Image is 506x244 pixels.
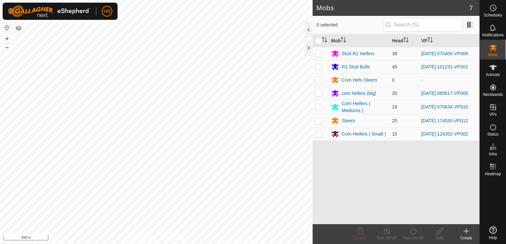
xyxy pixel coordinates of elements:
[8,5,91,17] img: Gallagher Logo
[392,64,397,69] span: 45
[317,21,383,28] span: 0 selected
[322,38,327,43] p-sorticon: Activate to sort
[419,73,480,87] td: -
[355,236,366,240] span: Delete
[163,235,182,241] a: Contact Us
[469,3,473,13] span: 7
[392,104,397,109] span: 24
[374,235,400,241] div: Turn Off VP
[392,91,397,96] span: 20
[483,93,503,97] span: Neckbands
[421,91,468,96] a: [DATE] 065617-VP005
[15,24,23,32] button: Map Layers
[421,51,468,56] a: [DATE] 070400-VP009
[341,38,346,43] p-sorticon: Activate to sort
[421,64,468,69] a: [DATE] 101231-VP001
[489,112,496,116] span: VPs
[342,50,375,57] div: Stud R1 Heifers
[392,131,397,137] span: 15
[342,100,387,114] div: Com Heifers ( Mediums )
[482,33,504,37] span: Notifications
[421,131,468,137] a: [DATE] 124352-VP002
[421,104,468,109] a: [DATE] 070634-VP010
[428,38,433,43] p-sorticon: Activate to sort
[342,77,377,84] div: Com Hefs-Steers
[3,24,11,32] button: Reset Map
[483,13,502,17] span: Schedules
[485,172,501,176] span: Heatmap
[400,235,427,241] div: Turn On VP
[480,224,506,242] a: Help
[329,34,389,47] th: Mob
[392,77,395,83] span: 0
[104,8,111,15] span: MB
[392,118,397,123] span: 25
[342,117,355,124] div: Steers
[317,4,469,12] h2: Mobs
[489,152,497,156] span: Infra
[342,90,376,97] div: com heifers (big)
[342,63,370,70] div: R1 Stud Bulls
[403,38,409,43] p-sorticon: Activate to sort
[427,235,453,241] div: Edit
[342,131,386,138] div: Com Heifers ( Small )
[489,236,497,240] span: Help
[419,34,480,47] th: VP
[453,235,480,241] div: Create
[3,35,11,43] button: +
[130,235,155,241] a: Privacy Policy
[488,53,498,57] span: Mobs
[383,18,463,32] input: Search (S)
[486,73,500,77] span: Animals
[421,118,468,123] a: [DATE] 174530-VP012
[3,43,11,51] button: –
[392,51,397,56] span: 39
[389,34,419,47] th: Head
[487,132,498,136] span: Status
